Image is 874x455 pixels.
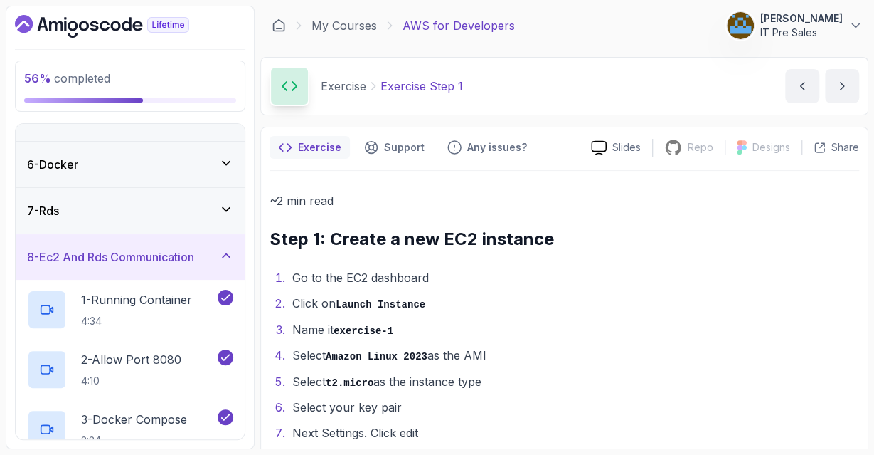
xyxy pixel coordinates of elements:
li: Select as the AMI [288,345,859,366]
li: Name it [288,320,859,340]
code: exercise-1 [334,325,393,337]
button: 2-Allow Port 80804:10 [27,350,233,389]
button: next content [825,69,859,103]
a: Slides [580,140,652,155]
p: Repo [688,140,713,155]
button: Feedback button [439,136,535,159]
li: Go to the EC2 dashboard [288,268,859,288]
p: 4:34 [81,314,192,328]
button: Support button [356,136,433,159]
code: Launch Instance [336,299,425,310]
button: 6-Docker [16,142,245,187]
p: Slides [612,140,641,155]
code: t2.micro [326,377,373,389]
p: 3:34 [81,434,187,448]
li: Select as the instance type [288,372,859,392]
h3: 8 - Ec2 And Rds Communication [27,249,194,266]
a: Dashboard [272,19,286,33]
p: 3 - Docker Compose [81,411,187,428]
button: previous content [785,69,819,103]
p: Exercise [321,78,366,95]
li: Next Settings. Click edit [288,423,859,443]
p: Exercise Step 1 [380,78,463,95]
li: Select your key pair [288,397,859,417]
span: completed [24,71,110,85]
img: user profile image [727,12,754,39]
code: Amazon Linux 2023 [326,351,427,362]
button: 1-Running Container4:34 [27,290,233,330]
p: Support [384,140,425,155]
a: Dashboard [15,15,222,38]
p: Share [831,140,859,155]
p: Designs [752,140,790,155]
button: 3-Docker Compose3:34 [27,409,233,449]
p: 2 - Allow Port 8080 [81,351,181,368]
p: Any issues? [467,140,527,155]
p: ~2 min read [270,191,859,211]
p: IT Pre Sales [760,26,843,40]
p: 1 - Running Container [81,291,192,308]
h2: Step 1: Create a new EC2 instance [270,228,859,251]
li: Click on [288,293,859,314]
p: Exercise [298,140,341,155]
button: 7-Rds [16,188,245,234]
span: 56 % [24,71,51,85]
p: [PERSON_NAME] [760,11,843,26]
a: My Courses [311,17,377,34]
button: user profile image[PERSON_NAME]IT Pre Sales [726,11,863,40]
button: Share [801,140,859,155]
button: 8-Ec2 And Rds Communication [16,234,245,280]
h3: 7 - Rds [27,202,59,219]
p: AWS for Developers [403,17,515,34]
button: notes button [270,136,350,159]
h3: 6 - Docker [27,156,78,173]
p: 4:10 [81,374,181,388]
